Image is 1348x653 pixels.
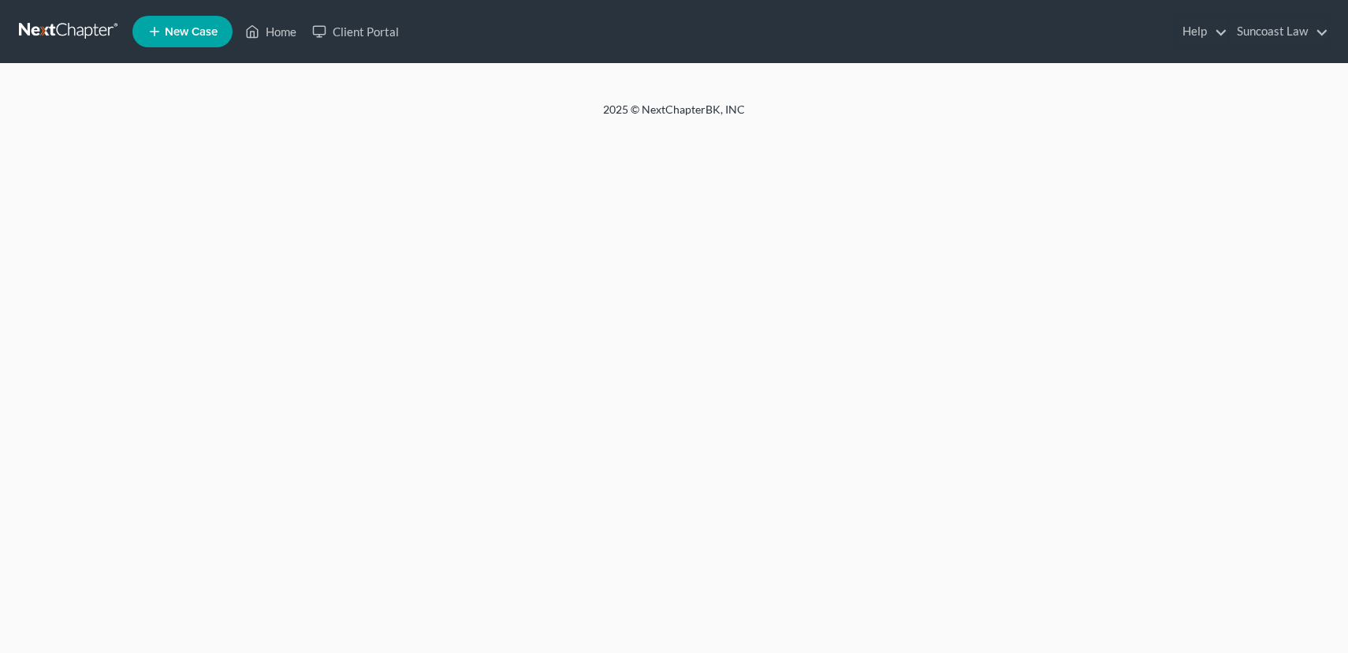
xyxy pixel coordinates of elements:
[1229,17,1328,46] a: Suncoast Law
[304,17,407,46] a: Client Portal
[225,102,1123,130] div: 2025 © NextChapterBK, INC
[237,17,304,46] a: Home
[132,16,233,47] new-legal-case-button: New Case
[1175,17,1227,46] a: Help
